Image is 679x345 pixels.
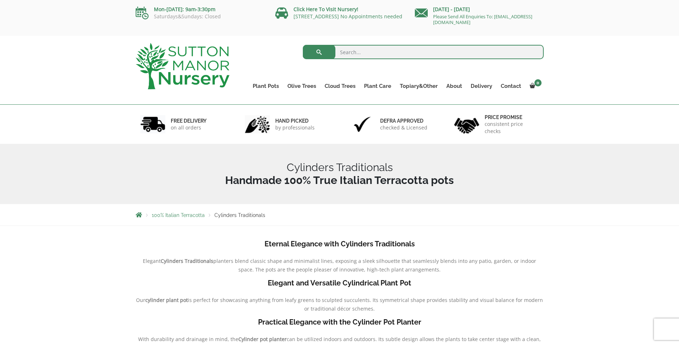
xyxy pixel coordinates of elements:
[136,5,265,14] p: Mon-[DATE]: 9am-3:30pm
[258,318,421,326] b: Practical Elegance with the Cylinder Pot Planter
[466,81,496,91] a: Delivery
[238,336,287,342] b: Cylinder pot planter
[303,45,544,59] input: Search...
[214,212,265,218] span: Cylinders Traditionals
[485,114,539,120] h6: Price promise
[152,212,205,218] a: 100% Italian Terracotta
[350,115,375,133] img: 3.jpg
[415,5,544,14] p: [DATE] - [DATE]
[275,124,315,131] p: by professionals
[265,240,415,248] b: Eternal Elegance with Cylinders Traditionals
[360,81,396,91] a: Plant Care
[171,118,207,124] h6: FREE DELIVERY
[442,81,466,91] a: About
[534,79,542,86] span: 0
[294,6,358,13] a: Click Here To Visit Nursery!
[380,118,427,124] h6: Defra approved
[145,297,188,303] b: cylinder plant pot
[396,81,442,91] a: Topiary&Other
[525,81,544,91] a: 0
[248,81,283,91] a: Plant Pots
[171,124,207,131] p: on all orders
[136,297,145,303] span: Our
[188,297,543,312] span: is perfect for showcasing anything from leafy greens to sculpted succulents. Its symmetrical shap...
[275,118,315,124] h6: hand picked
[380,124,427,131] p: checked & Licensed
[136,212,544,218] nav: Breadcrumbs
[140,115,165,133] img: 1.jpg
[485,120,539,135] p: consistent price checks
[161,257,213,264] b: Cylinders Traditionals
[320,81,360,91] a: Cloud Trees
[213,257,536,273] span: planters blend classic shape and minimalist lines, exposing a sleek silhouette that seamlessly bl...
[496,81,525,91] a: Contact
[136,43,229,89] img: logo
[245,115,270,133] img: 2.jpg
[136,14,265,19] p: Saturdays&Sundays: Closed
[433,13,532,25] a: Please Send All Enquiries To: [EMAIL_ADDRESS][DOMAIN_NAME]
[294,13,402,20] a: [STREET_ADDRESS] No Appointments needed
[136,161,544,187] h1: Cylinders Traditionals
[283,81,320,91] a: Olive Trees
[138,336,238,342] span: With durability and drainage in mind, the
[143,257,161,264] span: Elegant
[454,113,479,135] img: 4.jpg
[268,279,411,287] b: Elegant and Versatile Cylindrical Plant Pot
